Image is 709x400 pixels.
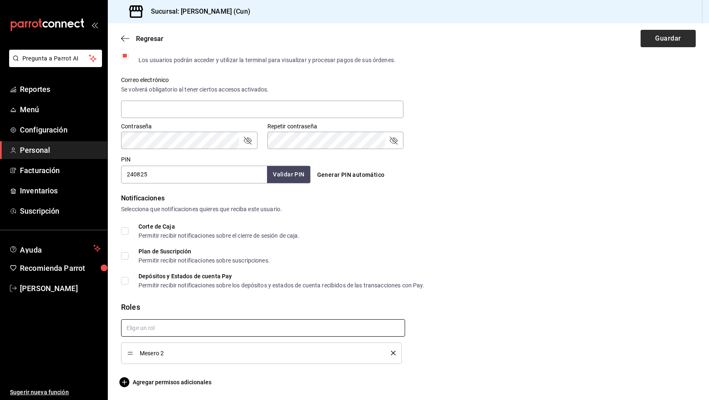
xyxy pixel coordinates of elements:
[121,377,211,387] button: Agregar permisos adicionales
[20,104,101,115] span: Menú
[144,7,250,17] h3: Sucursal: [PERSON_NAME] (Cun)
[314,167,388,183] button: Generar PIN automático
[121,35,163,43] button: Regresar
[138,282,425,288] div: Permitir recibir notificaciones sobre los depósitos y estados de cuenta recibidos de las transacc...
[121,166,267,183] input: 3 a 6 dígitos
[138,57,396,63] div: Los usuarios podrán acceder y utilizar la terminal para visualizar y procesar pagos de sus órdenes.
[138,233,300,239] div: Permitir recibir notificaciones sobre el cierre de sesión de caja.
[9,50,102,67] button: Pregunta a Parrot AI
[121,77,403,83] label: Correo electrónico
[20,283,101,294] span: [PERSON_NAME]
[22,54,89,63] span: Pregunta a Parrot AI
[121,193,696,203] div: Notificaciones
[138,224,300,229] div: Corte de Caja
[20,243,90,253] span: Ayuda
[20,263,101,274] span: Recomienda Parrot
[388,135,398,145] button: passwordField
[20,145,101,156] span: Personal
[6,60,102,69] a: Pregunta a Parrot AI
[138,48,396,54] div: Acceso uso de terminal
[267,123,404,129] label: Repetir contraseña
[20,205,101,217] span: Suscripción
[121,85,403,94] div: Se volverá obligatorio al tener ciertos accesos activados.
[20,124,101,135] span: Configuración
[121,205,696,214] div: Selecciona que notificaciones quieres que reciba este usuario.
[20,84,101,95] span: Reportes
[91,22,98,28] button: open_drawer_menu
[138,258,270,263] div: Permitir recibir notificaciones sobre suscripciones.
[20,165,101,176] span: Facturación
[138,248,270,254] div: Plan de Suscripción
[10,388,101,397] span: Sugerir nueva función
[385,351,396,355] button: delete
[136,35,163,43] span: Regresar
[121,157,131,162] label: PIN
[121,319,405,337] input: Elige un rol
[20,185,101,196] span: Inventarios
[641,30,696,47] button: Guardar
[243,135,253,145] button: passwordField
[121,301,696,313] div: Roles
[267,166,310,183] button: Validar PIN
[140,350,379,356] span: Mesero 2
[121,123,257,129] label: Contraseña
[138,273,425,279] div: Depósitos y Estados de cuenta Pay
